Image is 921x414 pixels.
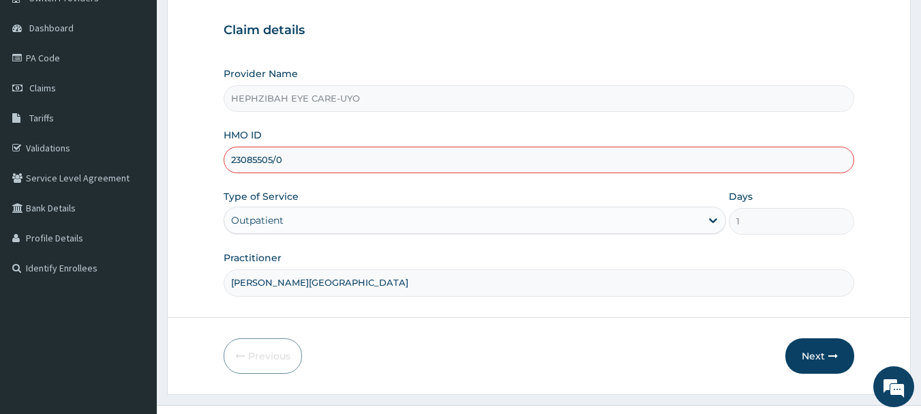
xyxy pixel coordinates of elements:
textarea: Type your message and hit 'Enter' [7,272,260,320]
img: d_794563401_company_1708531726252_794563401 [25,68,55,102]
span: We're online! [79,121,188,259]
h3: Claim details [224,23,855,38]
span: Dashboard [29,22,74,34]
label: Type of Service [224,190,299,203]
div: Outpatient [231,213,284,227]
div: Chat with us now [71,76,229,94]
label: Provider Name [224,67,298,80]
span: Tariffs [29,112,54,124]
label: Days [729,190,753,203]
label: HMO ID [224,128,262,142]
input: Enter Name [224,269,855,296]
button: Previous [224,338,302,374]
input: Enter HMO ID [224,147,855,173]
span: Claims [29,82,56,94]
button: Next [785,338,854,374]
label: Practitioner [224,251,282,265]
div: Minimize live chat window [224,7,256,40]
